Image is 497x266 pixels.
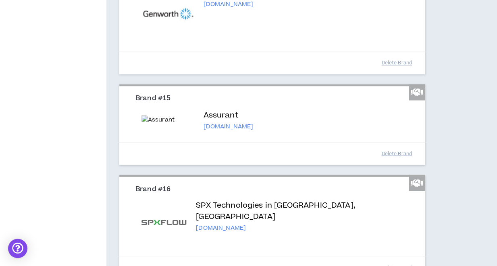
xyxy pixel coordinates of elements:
[376,56,417,70] button: Delete Brand
[141,200,186,244] img: SPX Technologies in Charlotte, NC
[376,146,417,161] button: Delete Brand
[196,224,403,232] p: [DOMAIN_NAME]
[135,94,415,103] h3: Brand #15
[8,239,27,258] div: Open Intercom Messenger
[203,109,253,121] p: Assurant
[141,115,194,124] img: Assurant
[135,185,415,194] h3: Brand #16
[203,0,253,8] p: [DOMAIN_NAME]
[196,200,403,222] p: SPX Technologies in [GEOGRAPHIC_DATA], [GEOGRAPHIC_DATA]
[203,122,253,130] p: [DOMAIN_NAME]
